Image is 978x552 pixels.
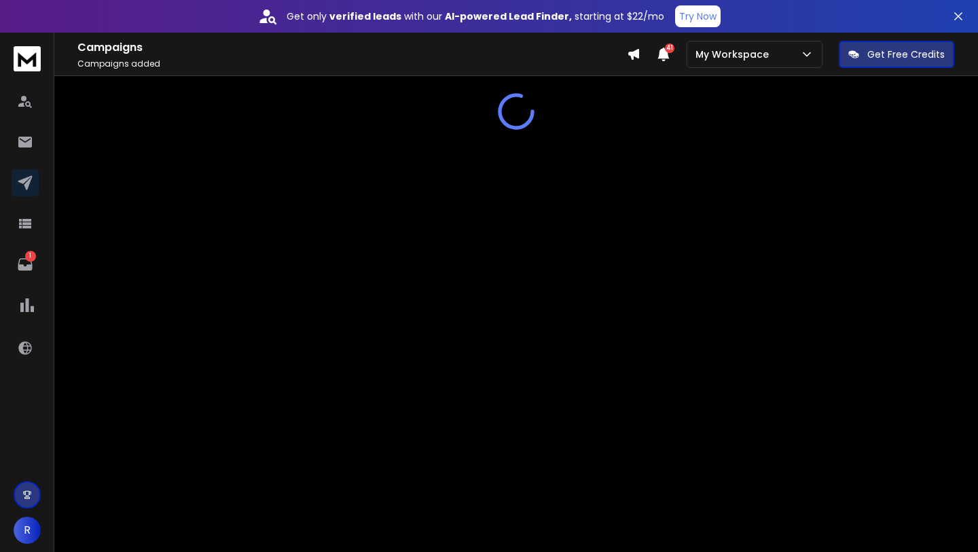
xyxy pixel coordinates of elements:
button: R [14,517,41,544]
button: Try Now [675,5,721,27]
p: 1 [25,251,36,262]
p: My Workspace [695,48,774,61]
p: Try Now [679,10,717,23]
span: 41 [665,44,674,53]
button: Get Free Credits [839,41,954,68]
p: Get Free Credits [867,48,945,61]
img: logo [14,46,41,71]
strong: verified leads [329,10,401,23]
p: Campaigns added [77,58,627,69]
a: 1 [12,251,39,278]
strong: AI-powered Lead Finder, [445,10,572,23]
p: Get only with our starting at $22/mo [287,10,664,23]
h1: Campaigns [77,39,627,56]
